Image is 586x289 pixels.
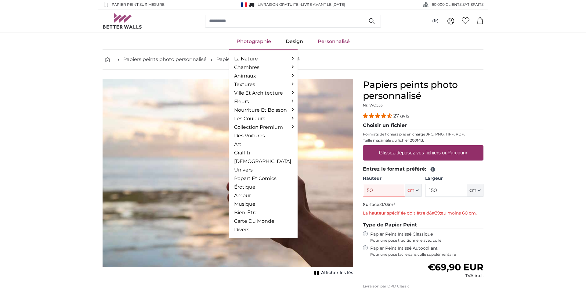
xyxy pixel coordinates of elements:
[363,122,483,129] legend: Choisir un fichier
[234,132,293,139] a: Des Voitures
[380,202,395,207] span: 0.75m²
[234,218,293,225] a: Carte Du Monde
[234,149,293,157] a: Graffiti
[234,81,293,88] a: Textures
[363,138,483,143] p: Taille maximale du fichier 200MB.
[234,115,293,122] a: Les Couleurs
[393,113,409,119] span: 27 avis
[370,252,483,257] span: Pour une pose facile sans colle supplémentaire
[234,89,293,97] a: Ville Et Architecture
[103,50,483,70] nav: breadcrumbs
[370,231,483,243] label: Papier Peint Intissé Classique
[234,175,293,182] a: Popart Et Comics
[241,2,247,7] img: France
[363,221,483,229] legend: Type de Papier Peint
[234,158,293,165] a: [DEMOGRAPHIC_DATA]
[103,79,353,267] img: personalised-photo
[467,184,483,197] button: cm
[234,107,293,114] a: Nourriture Et Boisson
[234,166,293,174] a: Univers
[278,34,310,49] a: Design
[112,2,165,7] span: Papier peint sur mesure
[363,210,483,216] p: La hauteur spécifiée doit être d&#39;au moins 60 cm.
[425,175,483,182] label: Largeur
[234,55,293,63] a: La Nature
[234,209,293,216] a: Bien-Être
[363,79,483,101] h1: Papiers peints photo personnalisé
[377,147,470,159] label: Glissez-déposez vos fichiers ou
[407,187,414,193] span: cm
[370,245,483,257] label: Papier Peint Intissé Autocollant
[428,273,483,279] div: TVA incl.
[216,56,300,63] a: Papiers peints photo personnalisé
[234,124,293,131] a: Collection Premium
[234,183,293,191] a: Érotique
[234,141,293,148] a: Art
[258,2,299,7] span: Livraison GRATUITE!
[427,16,443,27] button: (fr)
[321,270,353,276] span: Afficher les lés
[310,34,357,49] a: Personnalisé
[103,79,353,277] div: 1 of 1
[299,2,345,7] span: -
[123,56,207,63] a: Papiers peints photo personnalisé
[363,202,483,208] p: Surface:
[428,262,483,273] span: €69,90 EUR
[229,34,278,49] a: Photographie
[234,226,293,233] a: Divers
[234,192,293,199] a: Amour
[405,184,421,197] button: cm
[234,64,293,71] a: Chambres
[363,132,483,137] p: Formats de fichiers pris en charge JPG, PNG, TIFF, PDF.
[363,113,393,119] span: 4.41 stars
[234,200,293,208] a: Musique
[363,165,483,173] legend: Entrez le format préféré:
[448,150,468,155] u: Parcourir
[363,284,483,289] p: Livraison par DPD Classic
[313,269,353,277] button: Afficher les lés
[103,13,142,29] img: Betterwalls
[234,72,293,80] a: Animaux
[234,98,293,105] a: Fleurs
[370,238,483,243] span: Pour une pose traditionnelle avec colle
[301,2,345,7] span: Livré avant le [DATE]
[432,2,483,7] span: 60 000 CLIENTS SATISFAITS
[469,187,476,193] span: cm
[363,175,421,182] label: Hauteur
[363,103,383,107] span: Nr. WQ553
